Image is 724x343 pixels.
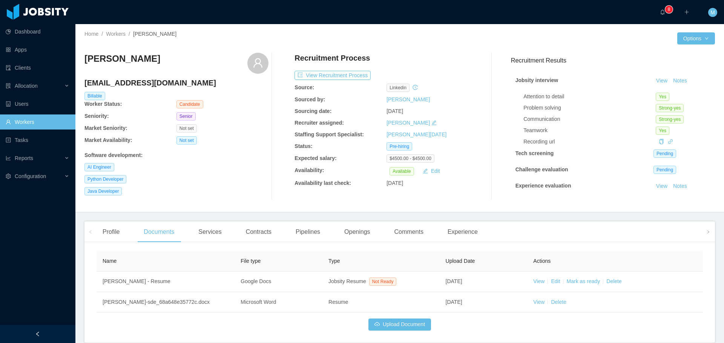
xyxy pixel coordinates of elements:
[328,278,366,284] span: Jobsity Resume
[515,166,568,172] strong: Challenge evaluation
[6,83,11,88] i: icon: solution
[653,183,670,189] a: View
[653,149,676,158] span: Pending
[606,278,621,284] a: Delete
[446,299,462,305] span: [DATE]
[290,221,326,242] div: Pipelines
[660,9,665,15] i: icon: bell
[387,154,434,163] span: $4500.00 - $4500.00
[387,120,430,126] a: [PERSON_NAME]
[523,127,656,134] div: Teamwork
[511,56,715,65] h3: Recruitment Results
[295,155,336,161] b: Expected salary:
[670,199,690,208] button: Notes
[295,120,344,126] b: Recruiter assigned:
[369,277,397,286] span: Not Ready
[668,139,673,144] i: icon: link
[684,9,689,15] i: icon: plus
[670,76,690,85] button: Notes
[84,78,268,88] h4: [EMAIL_ADDRESS][DOMAIN_NAME]
[431,120,437,125] i: icon: edit
[6,114,69,130] a: icon: userWorkers
[84,113,109,119] b: Seniority:
[235,271,322,292] td: Google Docs
[253,58,263,68] i: icon: user
[295,180,351,186] b: Availability last check:
[446,258,475,264] span: Upload Date
[515,77,558,83] strong: Jobsity interview
[328,299,348,305] span: Resume
[659,138,664,146] div: Copy
[387,108,403,114] span: [DATE]
[523,138,656,146] div: Recording url
[653,78,670,84] a: View
[84,125,127,131] b: Market Seniority:
[533,299,545,305] a: View
[6,60,69,75] a: icon: auditClients
[670,182,690,191] button: Notes
[84,31,98,37] a: Home
[668,139,673,145] a: icon: link
[446,278,462,284] span: [DATE]
[338,221,376,242] div: Openings
[176,124,197,133] span: Not set
[567,278,600,284] a: Mark as ready
[710,8,715,17] span: M
[101,31,103,37] span: /
[84,92,105,100] span: Billable
[84,101,122,107] b: Worker Status:
[97,221,126,242] div: Profile
[533,258,551,264] span: Actions
[176,112,196,120] span: Senior
[84,53,160,65] h3: [PERSON_NAME]
[295,53,370,63] h4: Recruitment Process
[6,174,11,179] i: icon: setting
[656,93,669,101] span: Yes
[97,271,235,292] td: [PERSON_NAME] - Resume
[523,93,656,101] div: Attention to detail
[295,108,331,114] b: Sourcing date:
[295,131,364,137] b: Staffing Support Specialist:
[84,163,114,171] span: AI Engineer
[706,230,710,234] i: icon: right
[295,84,314,90] b: Source:
[97,292,235,313] td: [PERSON_NAME]-sde_68a648e35772c.docx
[442,221,484,242] div: Experience
[15,83,38,89] span: Allocation
[387,96,430,102] a: [PERSON_NAME]
[295,72,371,78] a: icon: exportView Recruitment Process
[668,6,670,13] p: 8
[6,96,69,111] a: icon: robotUsers
[523,115,656,123] div: Communication
[295,167,324,173] b: Availability:
[387,84,410,92] span: linkedin
[235,292,322,313] td: Microsoft Word
[84,187,122,195] span: Java Developer
[176,136,197,145] span: Not set
[295,71,371,80] button: icon: exportView Recruitment Process
[192,221,227,242] div: Services
[515,150,554,156] strong: Tech screening
[656,115,684,123] span: Strong-yes
[6,155,11,161] i: icon: line-chart
[328,258,340,264] span: Type
[84,175,126,183] span: Python Developer
[659,139,664,144] i: icon: copy
[129,31,130,37] span: /
[368,319,431,331] button: icon: cloud-uploadUpload Document
[6,42,69,57] a: icon: appstoreApps
[6,24,69,39] a: icon: pie-chartDashboard
[515,183,571,189] strong: Experience evaluation
[241,258,261,264] span: File type
[420,166,443,175] button: icon: editEdit
[665,6,673,13] sup: 8
[533,278,545,284] a: View
[677,32,715,44] button: Optionsicon: down
[551,278,560,284] a: Edit
[413,85,418,90] i: icon: history
[523,104,656,112] div: Problem solving
[106,31,126,37] a: Workers
[15,155,33,161] span: Reports
[15,173,46,179] span: Configuration
[551,299,566,305] a: Delete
